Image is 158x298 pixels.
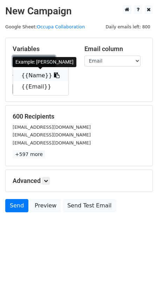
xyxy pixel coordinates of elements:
[13,113,145,120] h5: 600 Recipients
[63,199,116,212] a: Send Test Email
[5,5,153,17] h2: New Campaign
[13,132,91,137] small: [EMAIL_ADDRESS][DOMAIN_NAME]
[13,150,45,159] a: +597 more
[13,45,74,53] h5: Variables
[13,177,145,185] h5: Advanced
[13,125,91,130] small: [EMAIL_ADDRESS][DOMAIN_NAME]
[123,264,158,298] iframe: Chat Widget
[123,264,158,298] div: 聊天小组件
[13,70,68,81] a: {{Name}}
[13,140,91,146] small: [EMAIL_ADDRESS][DOMAIN_NAME]
[30,199,61,212] a: Preview
[5,24,85,29] small: Google Sheet:
[13,57,76,67] div: Example: [PERSON_NAME]
[84,45,146,53] h5: Email column
[37,24,85,29] a: Occupa Collaboration
[5,199,28,212] a: Send
[13,81,68,92] a: {{Email}}
[103,24,153,29] a: Daily emails left: 800
[103,23,153,31] span: Daily emails left: 800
